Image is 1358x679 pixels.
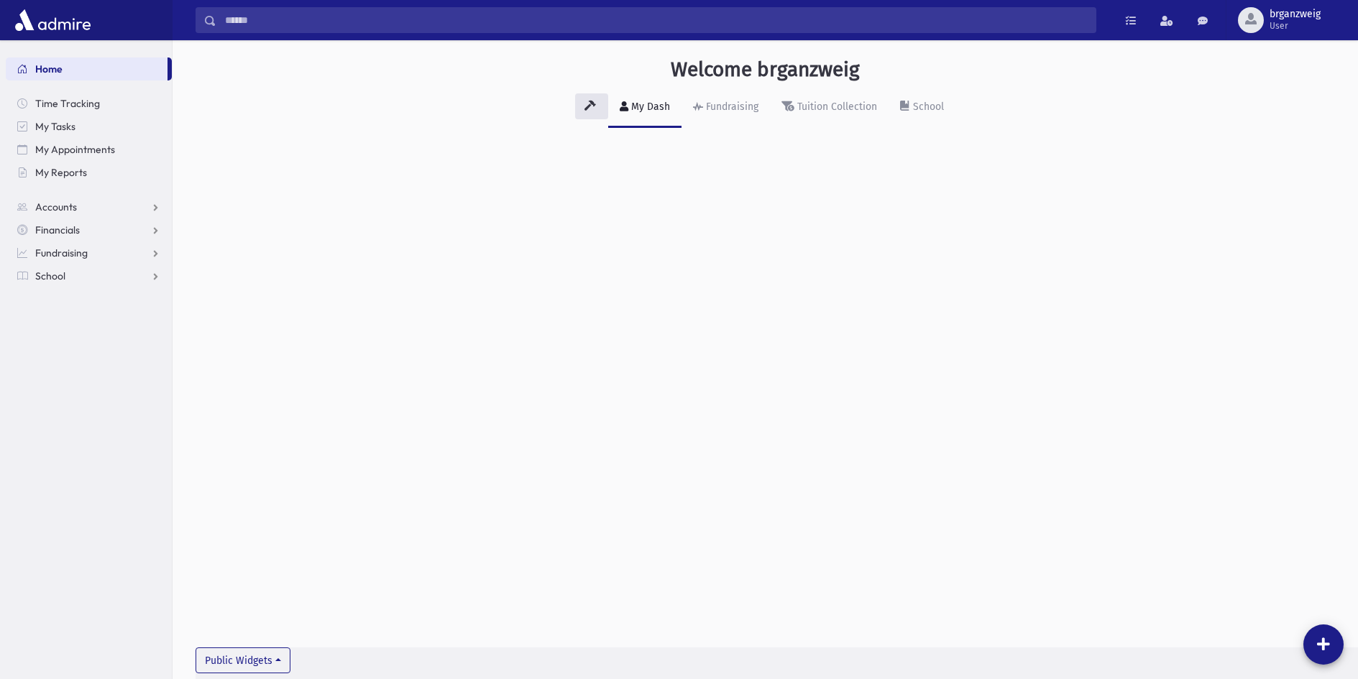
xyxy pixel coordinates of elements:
[216,7,1096,33] input: Search
[35,63,63,75] span: Home
[6,195,172,218] a: Accounts
[35,97,100,110] span: Time Tracking
[35,246,88,259] span: Fundraising
[910,101,944,113] div: School
[35,166,87,179] span: My Reports
[35,269,65,282] span: School
[1270,9,1321,20] span: brganzweig
[6,218,172,241] a: Financials
[6,57,168,80] a: Home
[35,223,80,236] span: Financials
[6,138,172,161] a: My Appointments
[35,143,115,156] span: My Appointments
[6,115,172,138] a: My Tasks
[6,264,172,287] a: School
[12,6,94,34] img: AdmirePro
[35,200,77,213] span: Accounts
[682,88,770,128] a: Fundraising
[628,101,670,113] div: My Dash
[889,88,955,128] a: School
[703,101,758,113] div: Fundraising
[608,88,682,128] a: My Dash
[794,101,877,113] div: Tuition Collection
[6,161,172,184] a: My Reports
[6,241,172,264] a: Fundraising
[671,57,860,82] h3: Welcome brganzweig
[6,92,172,115] a: Time Tracking
[196,647,290,673] button: Public Widgets
[1270,20,1321,32] span: User
[35,120,75,133] span: My Tasks
[770,88,889,128] a: Tuition Collection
